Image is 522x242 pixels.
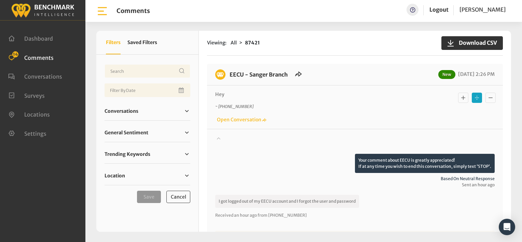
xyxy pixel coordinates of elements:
span: All [231,40,237,46]
button: Saved Filters [127,31,157,54]
h1: Comments [116,7,150,15]
a: EECU - Sanger Branch [230,71,288,78]
a: Conversations [105,106,190,116]
span: Settings [24,130,46,137]
a: [PERSON_NAME] [459,4,506,16]
div: Open Intercom Messenger [499,219,515,235]
span: Based on neutral response [215,176,495,182]
span: Received [215,213,233,218]
span: 14 [12,51,18,57]
a: General Sentiment [105,127,190,138]
button: Filters [106,31,121,54]
span: an hour ago [234,213,257,218]
span: Conversations [105,108,138,115]
img: bar [96,5,108,17]
span: Surveys [24,92,45,99]
a: Location [105,171,190,181]
button: Download CSV [441,36,503,50]
button: Cancel [166,191,190,203]
a: Surveys [8,92,45,98]
span: Comments [24,54,54,61]
a: Comments 14 [8,54,54,60]
span: Location [105,172,125,179]
i: ~ [PHONE_NUMBER] [215,104,253,109]
span: Viewing: [207,39,226,46]
p: I got logged out of my EECU account and I forgot the user and password [215,195,359,208]
span: Locations [24,111,50,118]
a: Logout [429,4,449,16]
a: Dashboard [8,35,53,41]
div: Basic example [456,91,497,105]
p: Your comment about EECU is greatly appreciated! If at any time you wish to end this conversation,... [355,154,495,173]
span: Sent an hour ago [215,182,495,188]
span: Dashboard [24,35,53,42]
a: Trending Keywords [105,149,190,159]
strong: 87421 [245,40,260,46]
img: benchmark [11,2,74,18]
span: [PERSON_NAME] [459,6,506,13]
span: Conversations [24,73,62,80]
button: Open Calendar [177,83,186,97]
a: Locations [8,110,50,117]
span: Download CSV [455,39,497,47]
span: Trending Keywords [105,151,150,158]
img: benchmark [215,69,225,80]
span: General Sentiment [105,129,148,136]
p: Hey [215,91,425,98]
span: New [438,70,455,79]
span: [DATE] 2:26 PM [456,71,495,77]
a: Open Conversation [215,117,266,123]
a: Conversations [8,72,62,79]
input: Username [105,64,190,78]
span: from [PHONE_NUMBER] [258,213,307,218]
a: Settings [8,130,46,136]
h6: EECU - Sanger Branch [225,69,292,80]
input: Date range input field [105,83,190,97]
a: Logout [429,6,449,13]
